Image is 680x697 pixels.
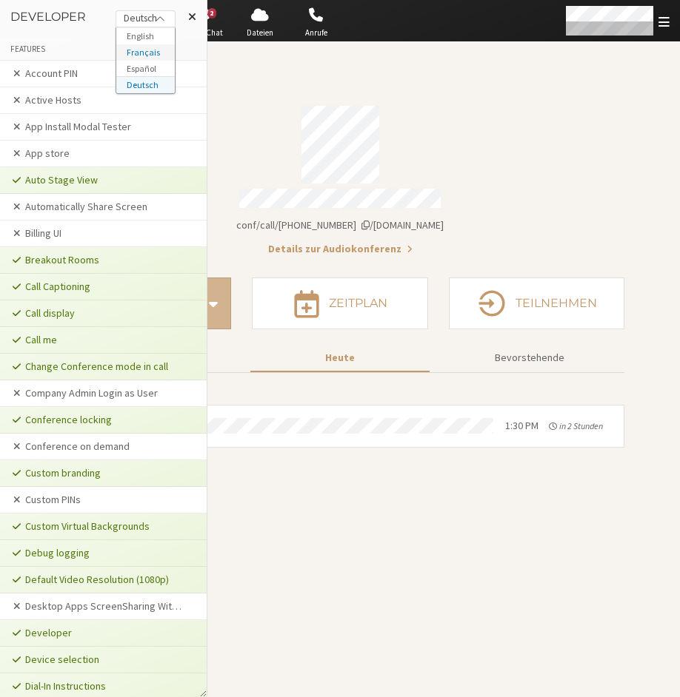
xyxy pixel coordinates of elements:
[116,61,175,77] li: español
[449,277,624,329] button: Teilnehmen
[207,8,217,18] div: 2
[236,218,444,233] button: Kopieren des Links zu meinem BesprechungsraumKopieren des Links zu meinem Besprechungsraum
[268,241,413,257] button: Details zur Audiokonferenz
[559,420,603,431] span: in 2 Stunden
[116,77,175,93] li: Deutsch
[116,28,175,44] li: English
[116,44,175,61] li: français
[234,27,286,39] span: Dateien
[196,277,231,329] div: Start conference options
[252,277,427,329] button: Zeitplan
[440,345,619,371] button: Bevorstehende
[56,95,624,257] section: Kontodaten
[290,27,342,39] span: Anrufe
[56,383,624,448] section: Heutige Besprechungen
[236,218,444,232] span: Kopieren des Links zu meinem Besprechungsraum
[10,10,116,24] h3: Developer
[516,297,597,309] h4: Teilnehmen
[643,659,669,687] iframe: Chat
[116,27,176,94] ul: Deutsch selected
[329,297,387,309] h4: Zeitplan
[116,10,176,27] div: Deutsch selected
[250,345,430,371] button: Heute
[505,418,539,434] div: 1:30 PM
